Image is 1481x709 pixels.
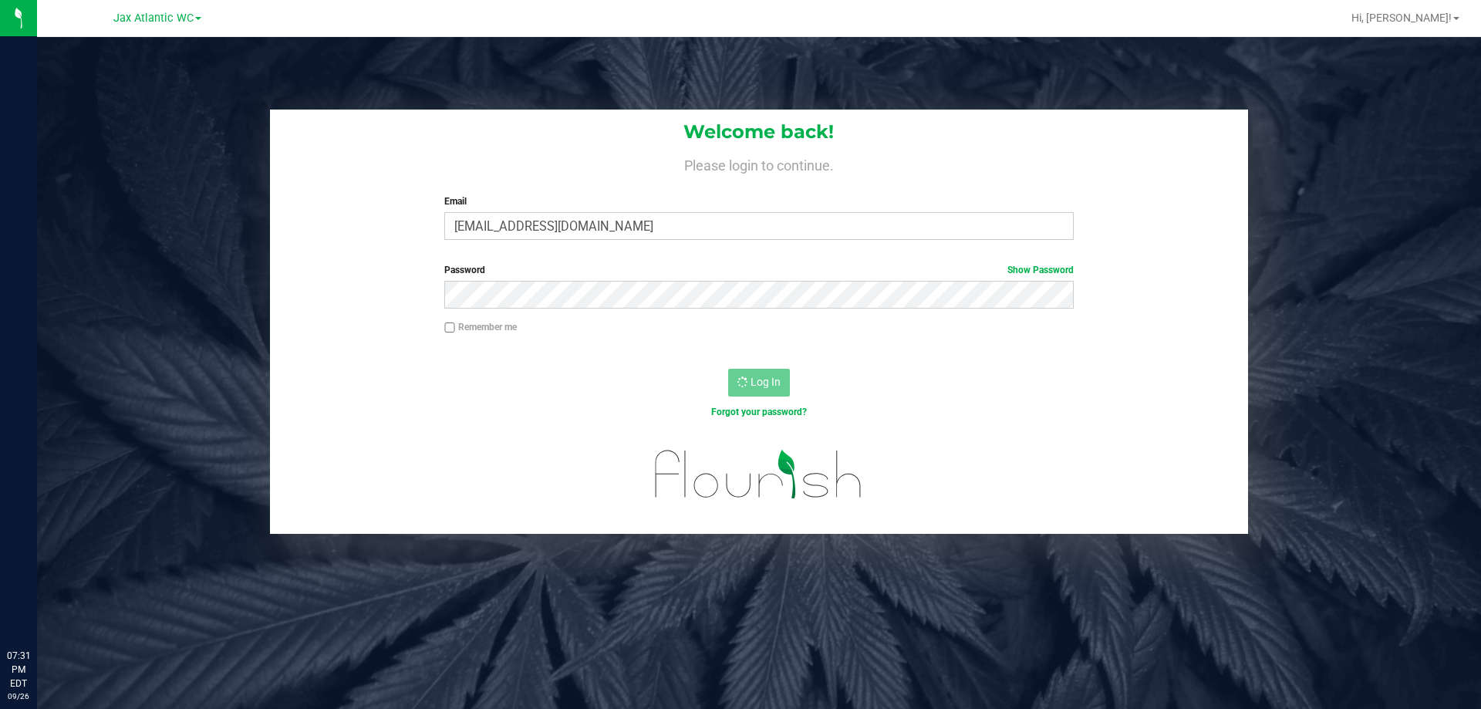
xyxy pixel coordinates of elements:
[7,690,30,702] p: 09/26
[444,322,455,333] input: Remember me
[7,649,30,690] p: 07:31 PM EDT
[636,435,881,514] img: flourish_logo.svg
[751,376,781,388] span: Log In
[728,369,790,397] button: Log In
[444,320,517,334] label: Remember me
[270,122,1248,142] h1: Welcome back!
[711,407,807,417] a: Forgot your password?
[1351,12,1452,24] span: Hi, [PERSON_NAME]!
[444,194,1073,208] label: Email
[444,265,485,275] span: Password
[113,12,194,25] span: Jax Atlantic WC
[270,154,1248,173] h4: Please login to continue.
[1007,265,1074,275] a: Show Password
